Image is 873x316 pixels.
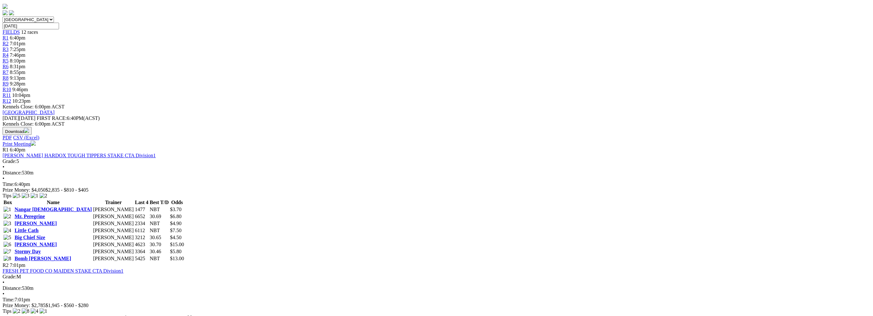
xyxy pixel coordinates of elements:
td: [PERSON_NAME] [93,248,134,255]
th: Best T/D [149,199,169,206]
span: 7:25pm [10,47,26,52]
img: 2 [40,193,47,199]
img: facebook.svg [3,10,8,15]
span: Box [4,200,12,205]
a: Bomb [PERSON_NAME] [15,256,71,261]
span: R2 [3,262,9,268]
a: R9 [3,81,9,86]
span: Tips [3,193,11,198]
span: $5.80 [170,249,181,254]
th: Last 4 [135,199,149,206]
td: NBT [149,227,169,234]
td: NBT [149,206,169,213]
img: 3 [22,193,29,199]
div: 530m [3,285,870,291]
span: 10:23pm [12,98,31,104]
span: • [3,164,4,170]
span: FIRST RACE: [37,115,67,121]
span: Kennels Close: 6:00pm ACST [3,104,64,109]
img: 1 [4,207,11,212]
img: 5 [4,235,11,240]
a: [PERSON_NAME] [15,221,57,226]
td: [PERSON_NAME] [93,241,134,248]
span: $13.00 [170,256,184,261]
td: [PERSON_NAME] [93,255,134,262]
th: Trainer [93,199,134,206]
td: 5425 [135,255,149,262]
a: Mr. Peregrine [15,214,45,219]
td: 4623 [135,241,149,248]
img: download.svg [24,128,29,133]
a: Stormy Day [15,249,41,254]
td: NBT [149,255,169,262]
a: R12 [3,98,11,104]
span: [DATE] [3,115,35,121]
td: 6112 [135,227,149,234]
span: $4.50 [170,235,181,240]
a: Little Cath [15,228,39,233]
a: [PERSON_NAME] HARDOX TOUGH TIPPERS STAKE CTA Division1 [3,153,156,158]
span: R11 [3,92,11,98]
div: 530m [3,170,870,176]
span: R7 [3,70,9,75]
td: [PERSON_NAME] [93,206,134,213]
span: • [3,291,4,297]
div: Download [3,135,870,141]
span: 6:40pm [10,35,26,40]
img: 2 [4,214,11,219]
span: 8:31pm [10,64,26,69]
span: 7:01pm [10,262,26,268]
a: R5 [3,58,9,63]
span: Time: [3,181,15,187]
span: $15.00 [170,242,184,247]
span: 7:46pm [10,52,26,58]
th: Odds [170,199,184,206]
th: Name [14,199,92,206]
div: Kennels Close: 6:00pm ACST [3,121,870,127]
span: Tips [3,308,11,314]
span: $1,945 - $560 - $280 [46,303,89,308]
img: 8 [4,256,11,261]
span: 8:55pm [10,70,26,75]
td: 1477 [135,206,149,213]
a: R2 [3,41,9,46]
a: [PERSON_NAME] [15,242,57,247]
a: FRESH PET FOOD CO MAIDEN STAKE CTA Division1 [3,268,123,274]
a: R4 [3,52,9,58]
div: 7:01pm [3,297,870,303]
a: Nangar [DEMOGRAPHIC_DATA] [15,207,92,212]
span: $2,835 - $810 - $405 [46,187,89,193]
a: R1 [3,35,9,40]
img: printer.svg [31,141,36,146]
td: 3212 [135,234,149,241]
span: 9:13pm [10,75,26,81]
div: Prize Money: $4,050 [3,187,870,193]
a: R6 [3,64,9,69]
input: Select date [3,23,59,29]
div: Prize Money: $2,785 [3,303,870,308]
td: [PERSON_NAME] [93,220,134,227]
img: 4 [4,228,11,233]
img: 6 [4,242,11,247]
img: twitter.svg [9,10,14,15]
span: Grade: [3,158,17,164]
img: 4 [31,308,38,314]
a: FIELDS [3,29,20,35]
span: • [3,176,4,181]
a: R8 [3,75,9,81]
span: Distance: [3,170,22,175]
img: 7 [4,249,11,254]
td: 30.46 [149,248,169,255]
a: R10 [3,87,11,92]
span: $3.70 [170,207,181,212]
span: 7:01pm [10,41,26,46]
td: 6652 [135,213,149,220]
img: 3 [4,221,11,226]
